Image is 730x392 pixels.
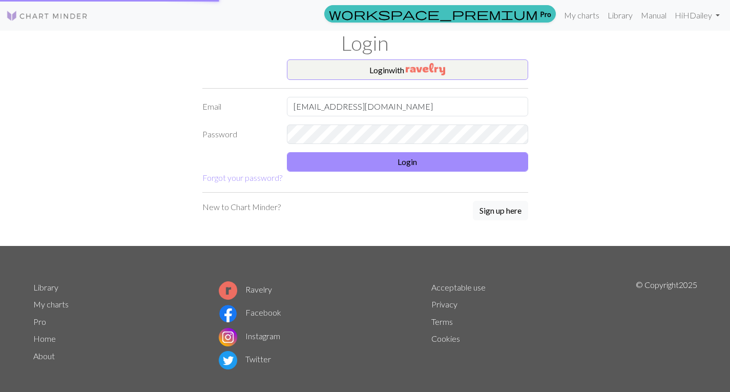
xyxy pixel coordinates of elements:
a: Forgot your password? [202,173,282,182]
p: New to Chart Minder? [202,201,281,213]
a: Home [33,334,56,343]
a: Manual [637,5,671,26]
button: Loginwith [287,59,528,80]
a: My charts [33,299,69,309]
img: Logo [6,10,88,22]
img: Instagram logo [219,328,237,346]
a: My charts [560,5,603,26]
a: Twitter [219,354,271,364]
h1: Login [27,31,703,55]
img: Twitter logo [219,351,237,369]
a: Cookies [431,334,460,343]
a: Privacy [431,299,457,309]
img: Ravelry logo [219,281,237,300]
a: Library [33,282,58,292]
a: Instagram [219,331,280,341]
a: Ravelry [219,284,272,294]
a: Terms [431,317,453,326]
button: Login [287,152,528,172]
img: Facebook logo [219,304,237,323]
img: Ravelry [406,63,445,75]
button: Sign up here [473,201,528,220]
p: © Copyright 2025 [636,279,697,372]
a: Library [603,5,637,26]
a: Pro [33,317,46,326]
a: Pro [324,5,556,23]
a: Facebook [219,307,281,317]
a: HiHDailey [671,5,724,26]
label: Password [196,125,281,144]
a: About [33,351,55,361]
label: Email [196,97,281,116]
a: Sign up here [473,201,528,221]
a: Acceptable use [431,282,486,292]
span: workspace_premium [329,7,538,21]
